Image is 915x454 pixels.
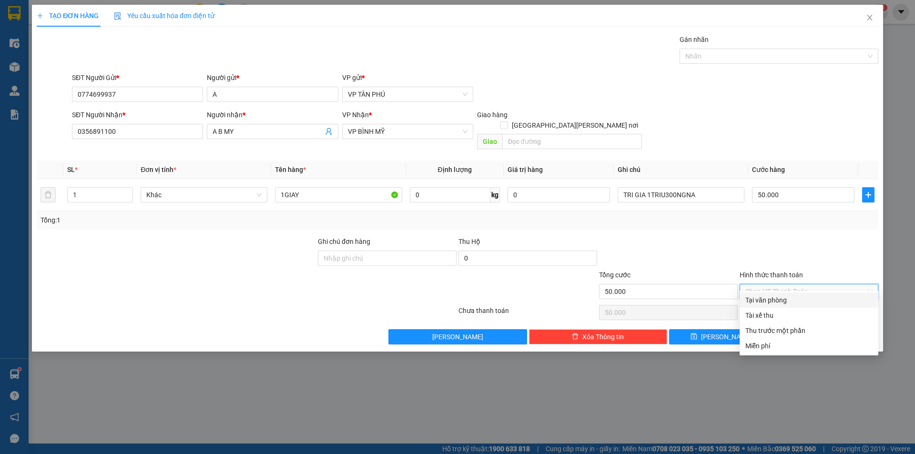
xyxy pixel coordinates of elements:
[41,215,353,225] div: Tổng: 1
[146,188,262,202] span: Khác
[856,5,883,31] button: Close
[740,271,803,279] label: Hình thức thanh toán
[582,332,624,342] span: Xóa Thông tin
[752,166,785,173] span: Cước hàng
[117,59,160,72] b: 100.000
[438,166,472,173] span: Định lượng
[67,166,75,173] span: SL
[508,120,642,131] span: [GEOGRAPHIC_DATA][PERSON_NAME] nơi
[508,187,610,202] input: 0
[477,134,502,149] span: Giao
[37,12,43,19] span: plus
[207,72,338,83] div: Người gửi
[529,329,668,344] button: deleteXóa Thông tin
[3,4,75,61] b: Công ty TNHH MTV DV-VT [PERSON_NAME]
[745,295,873,305] div: Tại văn phòng
[127,5,233,18] b: VP [PERSON_NAME]
[348,87,468,101] span: VP TÂN PHÚ
[862,187,874,202] button: plus
[508,166,543,173] span: Giá trị hàng
[275,187,402,202] input: VD: Bàn, Ghế
[141,166,176,173] span: Đơn vị tính
[388,329,527,344] button: [PERSON_NAME]
[114,12,122,20] img: icon
[318,238,370,245] label: Ghi chú đơn hàng
[37,12,99,20] span: TẠO ĐƠN HÀNG
[863,191,874,199] span: plus
[745,341,873,351] div: Miễn phí
[72,72,203,83] div: SĐT Người Gửi
[745,325,873,336] div: Thu trước một phần
[28,65,93,78] b: VP TÂN PHÚ
[614,161,748,179] th: Ghi chú
[207,110,338,120] div: Người nhận
[72,110,203,120] div: SĐT Người Nhận
[3,63,69,81] li: VP Gửi:
[95,3,161,21] li: VP Nhận:
[701,332,752,342] span: [PERSON_NAME]
[572,333,579,341] span: delete
[669,329,773,344] button: save[PERSON_NAME]
[745,310,873,321] div: Tài xế thu
[599,271,630,279] span: Tổng cước
[114,12,214,20] span: Yêu cầu xuất hóa đơn điện tử
[457,305,598,322] div: Chưa thanh toán
[95,21,161,39] li: Tên hàng:
[490,187,500,202] span: kg
[325,128,333,135] span: user-add
[348,124,468,139] span: VP BÌNH MỸ
[458,238,480,245] span: Thu Hộ
[275,166,306,173] span: Tên hàng
[477,111,508,119] span: Giao hàng
[115,62,160,71] span: :
[618,187,744,202] input: Ghi Chú
[866,14,874,21] span: close
[342,72,473,83] div: VP gửi
[432,332,483,342] span: [PERSON_NAME]
[342,111,369,119] span: VP Nhận
[128,23,183,36] b: 1CUC DEN
[680,36,709,43] label: Gán nhãn
[41,187,56,202] button: delete
[95,39,161,57] li: SL:
[502,134,642,149] input: Dọc đường
[95,57,161,75] li: CC
[318,251,457,266] input: Ghi chú đơn hàng
[691,333,697,341] span: save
